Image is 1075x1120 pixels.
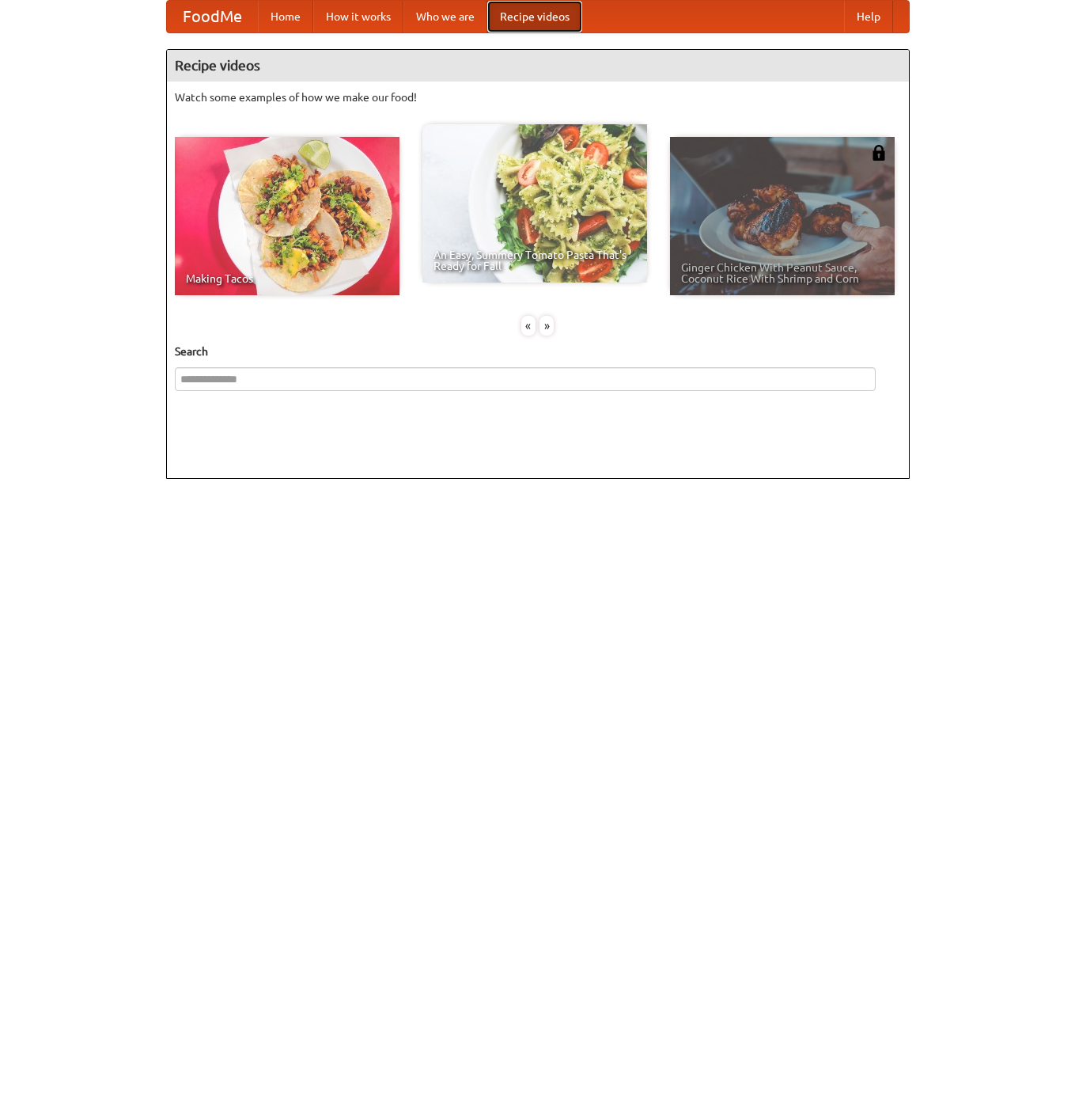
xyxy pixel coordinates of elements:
div: » [539,316,554,336]
span: An Easy, Summery Tomato Pasta That's Ready for Fall [433,249,636,271]
a: Home [258,1,313,32]
a: Help [844,1,893,32]
a: Making Tacos [175,137,399,295]
span: Making Tacos [186,273,388,284]
a: Who we are [403,1,487,32]
div: « [521,316,536,336]
img: 483408.png [871,145,887,161]
h4: Recipe videos [167,50,909,82]
p: Watch some examples of how we make our food! [175,89,901,105]
a: Recipe videos [487,1,582,32]
a: An Easy, Summery Tomato Pasta That's Ready for Fall [422,124,647,283]
a: FoodMe [167,1,258,32]
a: How it works [313,1,403,32]
h5: Search [175,344,901,359]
